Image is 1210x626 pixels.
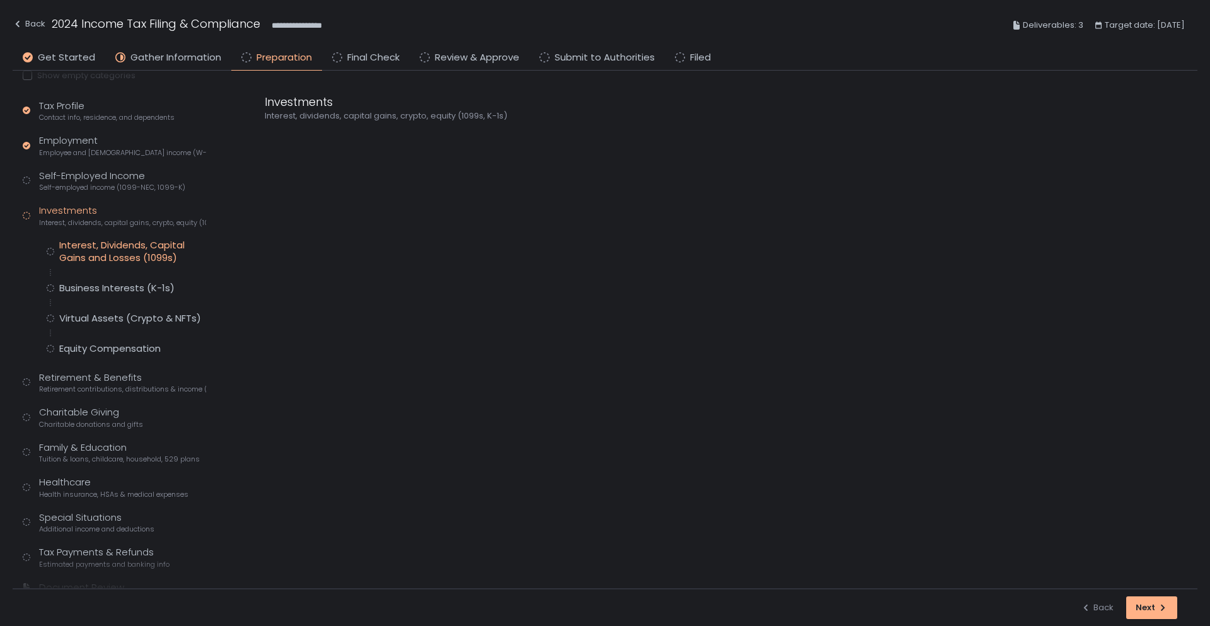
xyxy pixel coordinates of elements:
[52,15,260,32] h1: 2024 Income Tax Filing & Compliance
[690,50,711,65] span: Filed
[39,134,206,158] div: Employment
[1136,602,1168,613] div: Next
[39,490,188,499] span: Health insurance, HSAs & medical expenses
[39,385,206,394] span: Retirement contributions, distributions & income (1099-R, 5498)
[39,99,175,123] div: Tax Profile
[59,282,175,294] div: Business Interests (K-1s)
[39,204,206,228] div: Investments
[39,525,154,534] span: Additional income and deductions
[39,475,188,499] div: Healthcare
[265,110,870,122] div: Interest, dividends, capital gains, crypto, equity (1099s, K-1s)
[59,342,161,355] div: Equity Compensation
[265,93,870,110] div: Investments
[1081,602,1114,613] div: Back
[1081,596,1114,619] button: Back
[39,148,206,158] span: Employee and [DEMOGRAPHIC_DATA] income (W-2s)
[347,50,400,65] span: Final Check
[39,218,206,228] span: Interest, dividends, capital gains, crypto, equity (1099s, K-1s)
[13,15,45,36] button: Back
[13,16,45,32] div: Back
[1126,596,1177,619] button: Next
[1023,18,1083,33] span: Deliverables: 3
[39,560,170,569] span: Estimated payments and banking info
[39,441,200,465] div: Family & Education
[39,455,200,464] span: Tuition & loans, childcare, household, 529 plans
[39,545,170,569] div: Tax Payments & Refunds
[59,239,206,264] div: Interest, Dividends, Capital Gains and Losses (1099s)
[39,169,185,193] div: Self-Employed Income
[555,50,655,65] span: Submit to Authorities
[1105,18,1185,33] span: Target date: [DATE]
[59,312,201,325] div: Virtual Assets (Crypto & NFTs)
[39,113,175,122] span: Contact info, residence, and dependents
[256,50,312,65] span: Preparation
[38,50,95,65] span: Get Started
[39,405,143,429] div: Charitable Giving
[130,50,221,65] span: Gather Information
[39,511,154,535] div: Special Situations
[435,50,519,65] span: Review & Approve
[39,183,185,192] span: Self-employed income (1099-NEC, 1099-K)
[39,420,143,429] span: Charitable donations and gifts
[39,581,124,595] div: Document Review
[39,371,206,395] div: Retirement & Benefits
